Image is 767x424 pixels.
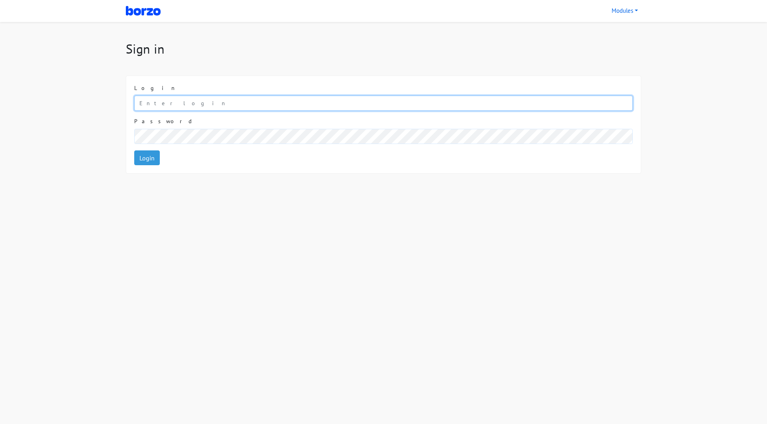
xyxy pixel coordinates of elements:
img: Borzo - Fast and flexible intra-city delivery for businesses and individuals [126,5,161,16]
label: Login [134,84,179,92]
a: Modules [608,3,641,19]
h1: Sign in [126,41,641,56]
label: Password [134,117,193,126]
a: Login [134,150,160,166]
input: Enter login [134,96,633,111]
